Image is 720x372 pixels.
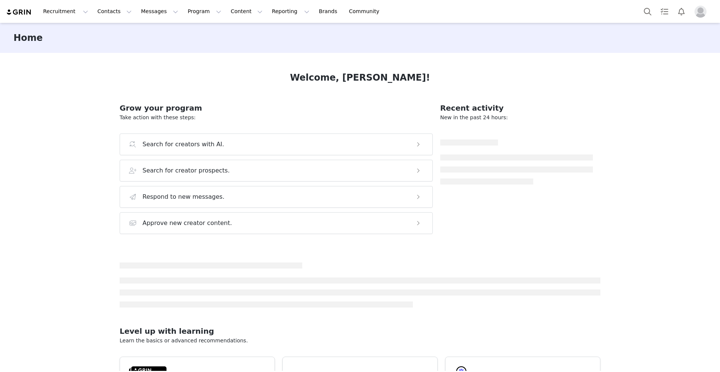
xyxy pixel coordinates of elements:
img: grin logo [6,9,32,16]
h3: Search for creator prospects. [142,166,230,175]
button: Recruitment [39,3,93,20]
h1: Welcome, [PERSON_NAME]! [290,71,430,84]
button: Content [226,3,267,20]
button: Approve new creator content. [120,212,433,234]
h2: Level up with learning [120,325,600,337]
a: Brands [314,3,344,20]
h3: Home [13,31,43,45]
button: Reporting [267,3,314,20]
button: Respond to new messages. [120,186,433,208]
button: Contacts [93,3,136,20]
p: New in the past 24 hours: [440,114,593,121]
h3: Respond to new messages. [142,192,225,201]
button: Search for creator prospects. [120,160,433,181]
p: Take action with these steps: [120,114,433,121]
h2: Grow your program [120,102,433,114]
button: Program [183,3,226,20]
button: Notifications [673,3,690,20]
h3: Approve new creator content. [142,219,232,228]
h2: Recent activity [440,102,593,114]
h3: Search for creators with AI. [142,140,224,149]
button: Profile [690,6,714,18]
img: placeholder-profile.jpg [694,6,706,18]
button: Messages [136,3,183,20]
button: Search for creators with AI. [120,133,433,155]
button: Search [639,3,656,20]
a: Tasks [656,3,673,20]
p: Learn the basics or advanced recommendations. [120,337,600,345]
a: Community [345,3,387,20]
